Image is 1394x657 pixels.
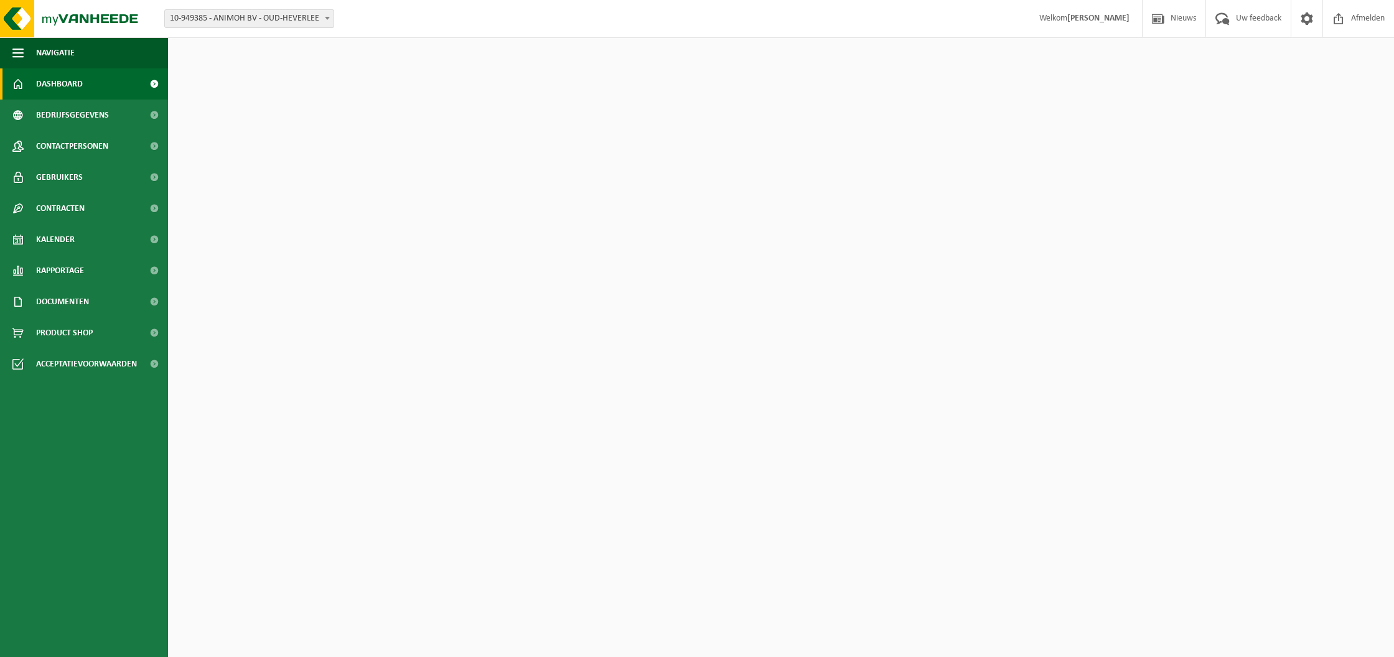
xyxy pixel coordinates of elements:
span: Gebruikers [36,162,83,193]
span: Product Shop [36,317,93,348]
span: Contracten [36,193,85,224]
span: 10-949385 - ANIMOH BV - OUD-HEVERLEE [164,9,334,28]
span: Documenten [36,286,89,317]
span: 10-949385 - ANIMOH BV - OUD-HEVERLEE [165,10,334,27]
span: Contactpersonen [36,131,108,162]
span: Kalender [36,224,75,255]
span: Acceptatievoorwaarden [36,348,137,380]
span: Dashboard [36,68,83,100]
span: Rapportage [36,255,84,286]
span: Bedrijfsgegevens [36,100,109,131]
strong: [PERSON_NAME] [1067,14,1130,23]
span: Navigatie [36,37,75,68]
